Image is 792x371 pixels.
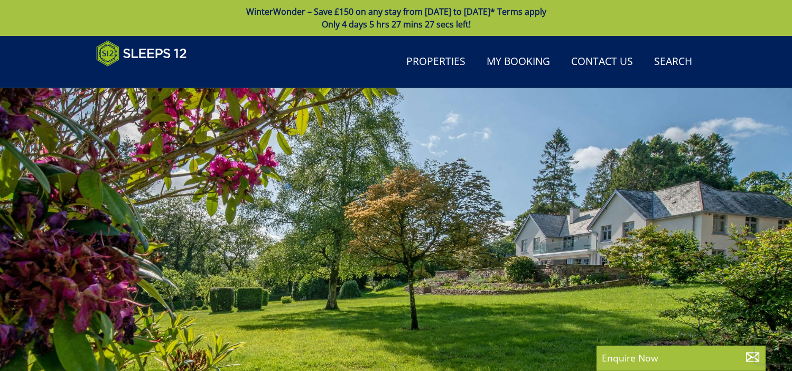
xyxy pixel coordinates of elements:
[482,50,554,74] a: My Booking
[91,73,202,82] iframe: Customer reviews powered by Trustpilot
[96,40,187,67] img: Sleeps 12
[567,50,637,74] a: Contact Us
[650,50,696,74] a: Search
[402,50,470,74] a: Properties
[602,351,760,365] p: Enquire Now
[322,18,471,30] span: Only 4 days 5 hrs 27 mins 27 secs left!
